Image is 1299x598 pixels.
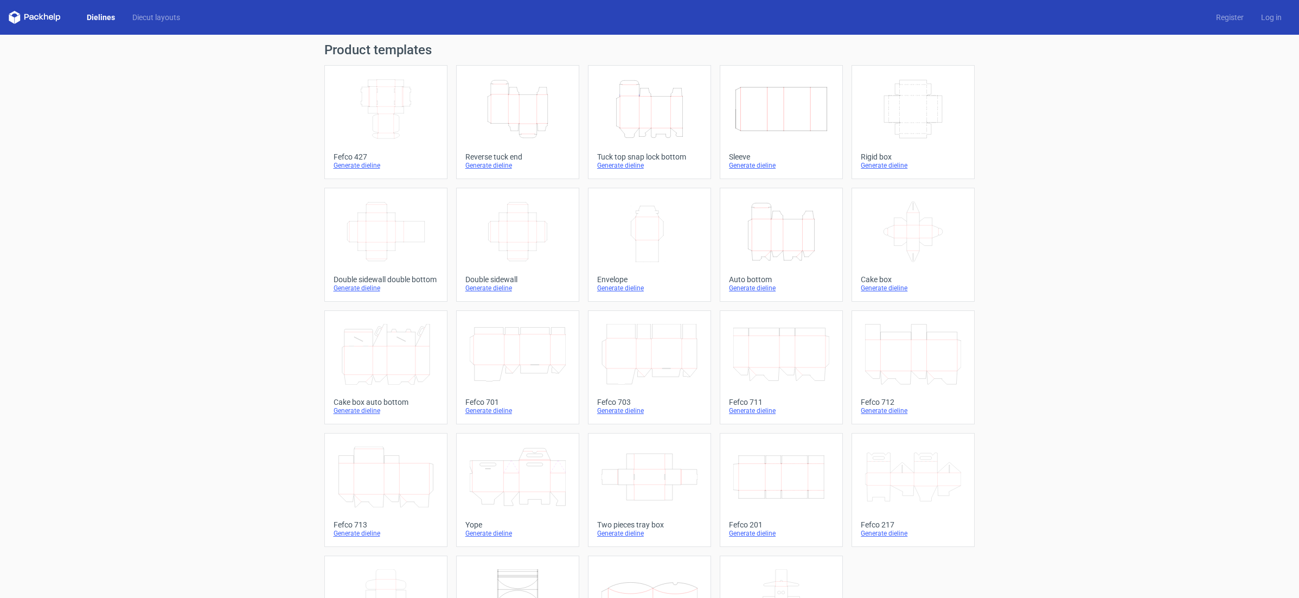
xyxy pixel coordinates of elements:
[588,65,711,179] a: Tuck top snap lock bottomGenerate dieline
[597,161,702,170] div: Generate dieline
[861,284,965,292] div: Generate dieline
[1207,12,1252,23] a: Register
[324,43,975,56] h1: Product templates
[324,65,447,179] a: Fefco 427Generate dieline
[334,529,438,538] div: Generate dieline
[852,433,975,547] a: Fefco 217Generate dieline
[588,310,711,424] a: Fefco 703Generate dieline
[465,284,570,292] div: Generate dieline
[852,65,975,179] a: Rigid boxGenerate dieline
[729,406,834,415] div: Generate dieline
[124,12,189,23] a: Diecut layouts
[334,152,438,161] div: Fefco 427
[465,529,570,538] div: Generate dieline
[334,406,438,415] div: Generate dieline
[465,520,570,529] div: Yope
[852,310,975,424] a: Fefco 712Generate dieline
[334,284,438,292] div: Generate dieline
[324,433,447,547] a: Fefco 713Generate dieline
[334,275,438,284] div: Double sidewall double bottom
[597,275,702,284] div: Envelope
[861,398,965,406] div: Fefco 712
[720,65,843,179] a: SleeveGenerate dieline
[597,284,702,292] div: Generate dieline
[465,406,570,415] div: Generate dieline
[729,284,834,292] div: Generate dieline
[597,529,702,538] div: Generate dieline
[324,310,447,424] a: Cake box auto bottomGenerate dieline
[729,275,834,284] div: Auto bottom
[465,398,570,406] div: Fefco 701
[1252,12,1290,23] a: Log in
[324,188,447,302] a: Double sidewall double bottomGenerate dieline
[597,520,702,529] div: Two pieces tray box
[852,188,975,302] a: Cake boxGenerate dieline
[729,529,834,538] div: Generate dieline
[861,520,965,529] div: Fefco 217
[465,275,570,284] div: Double sidewall
[729,520,834,529] div: Fefco 201
[456,433,579,547] a: YopeGenerate dieline
[456,310,579,424] a: Fefco 701Generate dieline
[334,398,438,406] div: Cake box auto bottom
[456,188,579,302] a: Double sidewallGenerate dieline
[861,275,965,284] div: Cake box
[720,310,843,424] a: Fefco 711Generate dieline
[861,152,965,161] div: Rigid box
[597,406,702,415] div: Generate dieline
[78,12,124,23] a: Dielines
[334,161,438,170] div: Generate dieline
[729,161,834,170] div: Generate dieline
[861,161,965,170] div: Generate dieline
[334,520,438,529] div: Fefco 713
[588,433,711,547] a: Two pieces tray boxGenerate dieline
[729,398,834,406] div: Fefco 711
[861,529,965,538] div: Generate dieline
[861,406,965,415] div: Generate dieline
[465,161,570,170] div: Generate dieline
[597,152,702,161] div: Tuck top snap lock bottom
[456,65,579,179] a: Reverse tuck endGenerate dieline
[588,188,711,302] a: EnvelopeGenerate dieline
[720,188,843,302] a: Auto bottomGenerate dieline
[729,152,834,161] div: Sleeve
[465,152,570,161] div: Reverse tuck end
[597,398,702,406] div: Fefco 703
[720,433,843,547] a: Fefco 201Generate dieline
